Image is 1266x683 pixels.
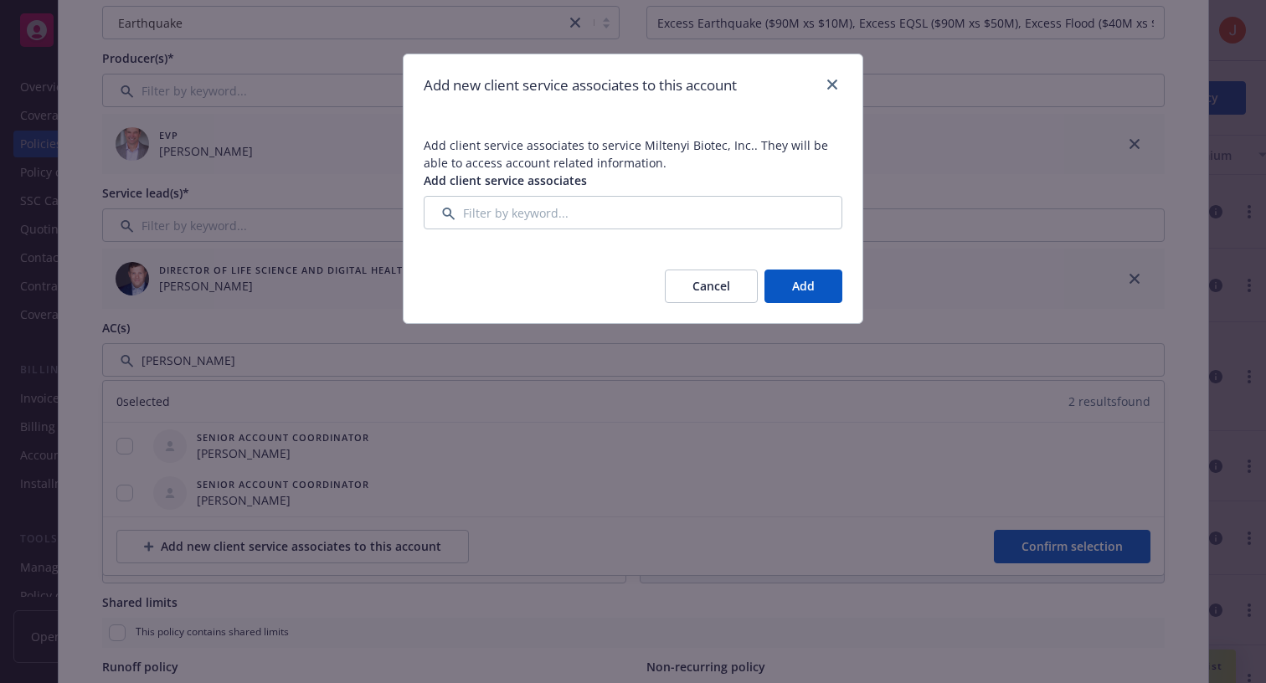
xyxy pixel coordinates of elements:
span: Add client service associates [424,172,587,188]
a: close [822,74,842,95]
input: Filter by keyword... [424,196,842,229]
button: Add [764,270,842,303]
h1: Add new client service associates to this account [424,74,737,96]
span: Add client service associates to service Miltenyi Biotec, Inc.. They will be able to access accou... [424,137,828,171]
button: Cancel [665,270,758,303]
